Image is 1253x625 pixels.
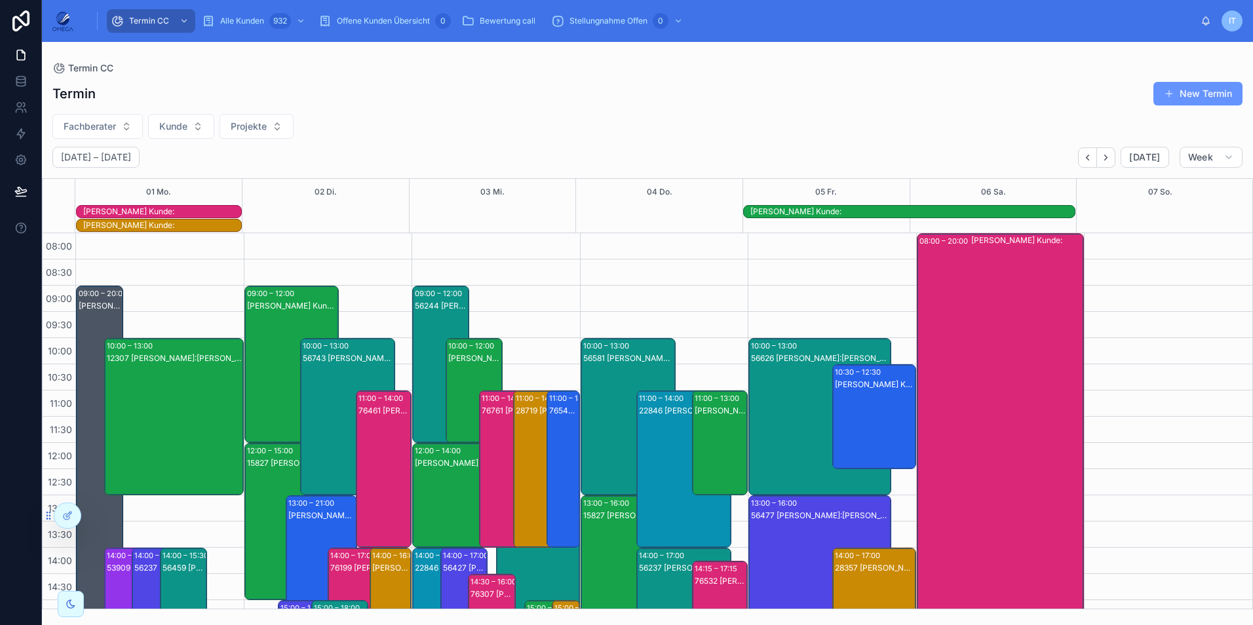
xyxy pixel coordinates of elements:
div: 56743 [PERSON_NAME]:[PERSON_NAME] [303,353,394,364]
div: 14:00 – 15:30 [163,549,212,562]
button: 01 Mo. [146,179,171,205]
span: 08:30 [43,267,75,278]
div: 14:00 – 17:00 [443,549,492,562]
span: IT [1229,16,1236,26]
div: 15827 [PERSON_NAME]:[PERSON_NAME] [247,458,315,468]
div: 08:00 – 20:00 [919,235,971,248]
div: 15:00 – 18:00 [280,601,330,615]
div: 13:00 – 21:00 [288,497,337,510]
span: Fachberater [64,120,116,133]
button: Week [1180,147,1243,168]
div: 56477 [PERSON_NAME]:[PERSON_NAME] [751,510,889,521]
span: 12:30 [45,476,75,487]
div: 14:00 – 16:00 [372,549,421,562]
div: 13:00 – 16:00 [583,497,632,510]
div: 10:00 – 13:0056743 [PERSON_NAME]:[PERSON_NAME] [301,339,395,495]
button: Select Button [148,114,214,139]
div: 76761 [PERSON_NAME]:[PERSON_NAME] [482,406,535,416]
img: App logo [52,10,73,31]
div: 09:00 – 12:00[PERSON_NAME] Kunde: [245,286,339,442]
div: 12307 [PERSON_NAME]:[PERSON_NAME] [107,353,242,364]
div: 11:00 – 14:0076761 [PERSON_NAME]:[PERSON_NAME] [480,391,535,547]
div: 28719 [PERSON_NAME]:[PERSON_NAME] [516,406,569,416]
span: Kunde [159,120,187,133]
div: 76547 [PERSON_NAME]:[PERSON_NAME] [549,406,579,416]
div: 10:00 – 13:00 [583,339,632,352]
button: 04 Do. [647,179,672,205]
div: 56244 [PERSON_NAME]:[PERSON_NAME] [415,301,468,311]
div: 09:00 – 12:00 [415,287,465,300]
div: [PERSON_NAME]: [79,301,122,311]
span: 14:00 [45,555,75,566]
div: 13:00 – 16:00 [751,497,800,510]
div: 76307 [PERSON_NAME]:[PERSON_NAME] [471,589,514,599]
div: 10:00 – 13:0056581 [PERSON_NAME]:[PERSON_NAME] [581,339,675,495]
h2: [DATE] – [DATE] [61,151,131,164]
div: 14:00 – 17:00 [835,549,883,562]
span: 11:30 [47,424,75,435]
div: 14:00 – 17:00 [330,549,379,562]
div: 10:30 – 12:30 [835,366,884,379]
button: Select Button [220,114,294,139]
div: 10:00 – 13:00 [751,339,800,352]
div: 0 [435,13,451,29]
span: 10:30 [45,371,75,383]
span: Termin CC [129,16,169,26]
div: 56581 [PERSON_NAME]:[PERSON_NAME] [583,353,674,364]
button: 02 Di. [315,179,337,205]
span: Projekte [231,120,267,133]
div: 11:00 – 14:00 [549,392,597,405]
div: 28357 [PERSON_NAME] Kunde:[PERSON_NAME] [835,563,915,573]
div: [PERSON_NAME] Kunde: [372,563,410,573]
div: 12:00 – 15:0015827 [PERSON_NAME]:[PERSON_NAME] [245,444,315,599]
div: 53909 [PERSON_NAME]:[PERSON_NAME] [107,563,150,573]
div: 932 [269,13,291,29]
div: [PERSON_NAME] Kunde: [83,206,241,217]
div: 11:00 – 14:0022846 [PERSON_NAME]:[PERSON_NAME] [637,391,731,547]
div: 10:00 – 13:0012307 [PERSON_NAME]:[PERSON_NAME] [105,339,243,495]
a: Termin CC [52,62,113,75]
div: [PERSON_NAME] Kunde: [971,235,1083,246]
div: scrollable content [84,7,1201,35]
div: 11:00 – 14:00 [639,392,687,405]
a: Bewertung call [457,9,545,33]
div: 12:00 – 15:00 [247,444,296,457]
div: [PERSON_NAME] Kunde: [83,220,241,231]
div: 56626 [PERSON_NAME]:[PERSON_NAME] [751,353,889,364]
div: 14:00 – 17:00 [415,549,463,562]
span: 08:00 [43,240,75,252]
div: 11:00 – 13:00[PERSON_NAME] Kunde: [693,391,747,495]
div: Marco Bringmann Kunde: [750,206,1075,218]
div: 09:00 – 20:00 [79,287,130,300]
div: 11:00 – 14:0028719 [PERSON_NAME]:[PERSON_NAME] [514,391,569,547]
div: 10:00 – 12:00[PERSON_NAME] Kunde: [446,339,502,442]
button: 06 Sa. [981,179,1006,205]
button: Select Button [52,114,143,139]
div: Nino Rimmler Kunde: [83,206,241,218]
div: 76199 [PERSON_NAME] Kunde:[PERSON_NAME] [330,563,398,573]
div: 15:00 – 18:00 [314,601,363,615]
button: [DATE] [1121,147,1168,168]
div: 10:00 – 12:00 [448,339,497,352]
div: 11:00 – 14:00 [516,392,564,405]
div: [PERSON_NAME] Kunde: [448,353,501,364]
div: 12:00 – 14:00[PERSON_NAME] Kunde: [413,444,554,547]
a: New Termin [1153,82,1243,105]
div: 11:00 – 14:0076547 [PERSON_NAME]:[PERSON_NAME] [547,391,579,547]
span: 10:00 [45,345,75,356]
span: Stellungnahme Offen [569,16,647,26]
div: 11:00 – 14:00 [358,392,406,405]
span: 09:30 [43,319,75,330]
button: Next [1097,147,1115,168]
div: [PERSON_NAME] Kunde: [835,379,915,390]
div: 10:30 – 12:30[PERSON_NAME] Kunde: [833,365,916,468]
span: Bewertung call [480,16,535,26]
div: [PERSON_NAME] Kunde: [288,510,356,521]
button: 07 So. [1148,179,1172,205]
a: Offene Kunden Übersicht0 [315,9,455,33]
div: [PERSON_NAME] Kunde: [750,206,1075,217]
div: 03 Mi. [480,179,505,205]
div: 11:00 – 14:0076461 [PERSON_NAME] Kunde:[PERSON_NAME] [357,391,411,547]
